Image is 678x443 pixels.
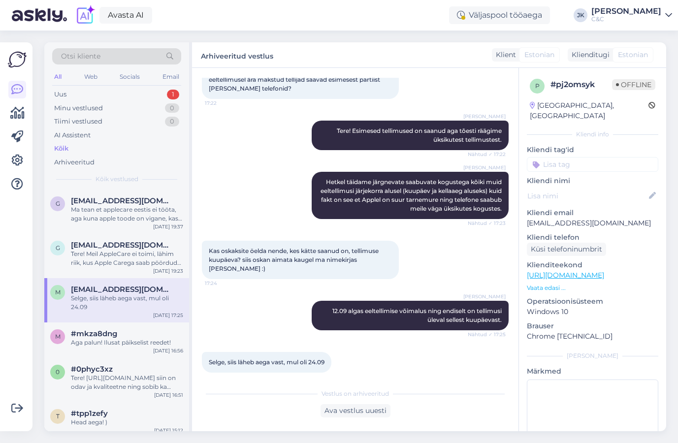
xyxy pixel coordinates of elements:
[530,100,648,121] div: [GEOGRAPHIC_DATA], [GEOGRAPHIC_DATA]
[332,307,503,323] span: 12.09 algas eeltellimise võimalus ning endiselt on tellimusi üleval sellest kuupäevast.
[54,158,95,167] div: Arhiveeritud
[527,190,647,201] input: Lisa nimi
[154,391,183,399] div: [DATE] 16:51
[612,79,655,90] span: Offline
[56,368,60,376] span: 0
[527,307,658,317] p: Windows 10
[71,241,173,250] span: gristerk@gmail.com
[527,145,658,155] p: Kliendi tag'id
[449,6,550,24] div: Väljaspool tööaega
[167,90,179,99] div: 1
[71,374,183,391] div: Tere! [URL][DOMAIN_NAME] siin on odav ja kvaliteetne ning sobib ka pliiatsiga
[527,243,606,256] div: Küsi telefoninumbrit
[56,244,60,252] span: g
[550,79,612,91] div: # pj2omsyk
[321,404,390,417] div: Ava vestlus uuesti
[527,130,658,139] div: Kliendi info
[527,271,604,280] a: [URL][DOMAIN_NAME]
[527,284,658,292] p: Vaata edasi ...
[527,321,658,331] p: Brauser
[492,50,516,60] div: Klient
[71,329,117,338] span: #mkza8dng
[153,312,183,319] div: [DATE] 17:25
[154,427,183,434] div: [DATE] 15:12
[8,50,27,69] img: Askly Logo
[568,50,610,60] div: Klienditugi
[468,220,506,227] span: Nähtud ✓ 17:23
[468,331,506,338] span: Nähtud ✓ 17:25
[71,409,108,418] span: #tpp1zefy
[55,288,61,296] span: m
[54,117,102,127] div: Tiimi vestlused
[527,296,658,307] p: Operatsioonisüsteem
[591,7,661,15] div: [PERSON_NAME]
[99,7,152,24] a: Avasta AI
[75,5,96,26] img: explore-ai
[322,389,389,398] span: Vestlus on arhiveeritud
[209,247,380,272] span: Kas oskaksite öelda nende, kes kätte saanud on, tellimuse kuupäeva? siis oskan aimata kaugel ma n...
[463,164,506,171] span: [PERSON_NAME]
[54,90,66,99] div: Uus
[618,50,648,60] span: Estonian
[161,70,181,83] div: Email
[527,232,658,243] p: Kliendi telefon
[118,70,142,83] div: Socials
[591,7,672,23] a: [PERSON_NAME]C&C
[209,358,324,366] span: Selge, siis läheb aega vast, mul oli 24.09
[468,151,506,158] span: Nähtud ✓ 17:22
[55,333,61,340] span: m
[527,157,658,172] input: Lisa tag
[165,103,179,113] div: 0
[205,99,242,107] span: 17:22
[463,293,506,300] span: [PERSON_NAME]
[71,294,183,312] div: Selge, siis läheb aega vast, mul oli 24.09
[54,103,103,113] div: Minu vestlused
[527,331,658,342] p: Chrome [TECHNICAL_ID]
[96,175,138,184] span: Kõik vestlused
[82,70,99,83] div: Web
[71,285,173,294] span: mirzoravell@gmail.com
[61,51,100,62] span: Otsi kliente
[205,373,242,380] span: 17:25
[527,366,658,377] p: Märkmed
[337,127,503,143] span: Tere! Esimesed tellimused on saanud aga tõesti räägime üksikutest tellimustest.
[535,82,540,90] span: p
[71,250,183,267] div: Tere! Meil AppleCare ei toimi, lähim riik, kus Apple Carega saab pöörduda on [GEOGRAPHIC_DATA]
[153,267,183,275] div: [DATE] 19:23
[52,70,64,83] div: All
[524,50,554,60] span: Estonian
[527,208,658,218] p: Kliendi email
[527,218,658,228] p: [EMAIL_ADDRESS][DOMAIN_NAME]
[205,280,242,287] span: 17:24
[153,223,183,230] div: [DATE] 19:37
[527,351,658,360] div: [PERSON_NAME]
[201,48,273,62] label: Arhiveeritud vestlus
[153,347,183,354] div: [DATE] 16:56
[527,176,658,186] p: Kliendi nimi
[71,365,113,374] span: #0phyc3xz
[527,260,658,270] p: Klienditeekond
[321,178,503,212] span: Hetkel täidame järgnevate saabuvate kogustega kõiki muid eeltellimusi järjekorra alusel (kuupäev ...
[56,200,60,207] span: G
[574,8,587,22] div: JK
[54,144,68,154] div: Kõik
[463,113,506,120] span: [PERSON_NAME]
[71,418,183,427] div: Head aega! )
[54,130,91,140] div: AI Assistent
[591,15,661,23] div: C&C
[71,196,173,205] span: Gristerk@gmail.com
[71,205,183,223] div: Ma tean et applecare eestis ei tööta, aga kuna apple toode on vigane, kas teil ei ole kohustust s...
[56,412,60,420] span: t
[71,338,183,347] div: Aga palun! Ilusat päikselist reedet!
[165,117,179,127] div: 0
